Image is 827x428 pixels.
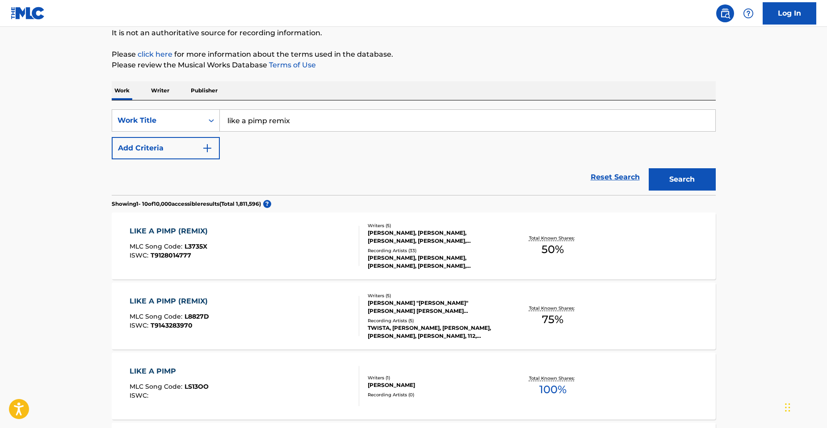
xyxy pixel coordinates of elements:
[368,324,503,340] div: TWISTA, [PERSON_NAME], [PERSON_NAME], [PERSON_NAME], [PERSON_NAME], 112, [PERSON_NAME] / [PERSON_...
[368,317,503,324] div: Recording Artists ( 5 )
[368,374,503,381] div: Writers ( 1 )
[649,168,716,191] button: Search
[529,305,577,312] p: Total Known Shares:
[112,109,716,195] form: Search Form
[529,235,577,241] p: Total Known Shares:
[112,283,716,349] a: LIKE A PIMP (REMIX)MLC Song Code:L8827DISWC:T9143283970Writers (5)[PERSON_NAME] "[PERSON_NAME]" [...
[151,321,193,329] span: T9143283970
[112,49,716,60] p: Please for more information about the terms used in the database.
[263,200,271,208] span: ?
[112,137,220,159] button: Add Criteria
[720,8,730,19] img: search
[739,4,757,22] div: Help
[185,382,209,391] span: LS13OO
[368,299,503,315] div: [PERSON_NAME] "[PERSON_NAME]" [PERSON_NAME] [PERSON_NAME] [PERSON_NAME], [PERSON_NAME], [PERSON_N...
[188,81,220,100] p: Publisher
[130,382,185,391] span: MLC Song Code :
[185,312,209,320] span: L8827D
[202,143,213,154] img: 9d2ae6d4665cec9f34b9.svg
[368,222,503,229] div: Writers ( 5 )
[763,2,816,25] a: Log In
[785,394,790,421] div: Drag
[542,312,563,328] span: 75 %
[586,167,644,187] a: Reset Search
[185,242,207,250] span: L3735X
[130,366,209,377] div: LIKE A PIMP
[716,4,734,22] a: Public Search
[368,247,503,254] div: Recording Artists ( 33 )
[112,353,716,420] a: LIKE A PIMPMLC Song Code:LS13OOISWC:Writers (1)[PERSON_NAME]Recording Artists (0)Total Known Shar...
[368,381,503,389] div: [PERSON_NAME]
[368,254,503,270] div: [PERSON_NAME], [PERSON_NAME], [PERSON_NAME], [PERSON_NAME], [PERSON_NAME]
[743,8,754,19] img: help
[130,251,151,259] span: ISWC :
[368,391,503,398] div: Recording Artists ( 0 )
[112,212,716,279] a: LIKE A PIMP (REMIX)MLC Song Code:L3735XISWC:T9128014777Writers (5)[PERSON_NAME], [PERSON_NAME], [...
[138,50,172,58] a: click here
[782,385,827,428] iframe: Chat Widget
[130,321,151,329] span: ISWC :
[529,375,577,382] p: Total Known Shares:
[130,312,185,320] span: MLC Song Code :
[130,296,212,307] div: LIKE A PIMP (REMIX)
[112,28,716,38] p: It is not an authoritative source for recording information.
[112,200,261,208] p: Showing 1 - 10 of 10,000 accessible results (Total 1,811,596 )
[130,391,151,399] span: ISWC :
[130,242,185,250] span: MLC Song Code :
[130,226,212,237] div: LIKE A PIMP (REMIX)
[267,61,316,69] a: Terms of Use
[112,81,132,100] p: Work
[368,229,503,245] div: [PERSON_NAME], [PERSON_NAME], [PERSON_NAME], [PERSON_NAME], [PERSON_NAME] "[PERSON_NAME]" [PERSON...
[118,115,198,126] div: Work Title
[542,241,564,258] span: 50 %
[539,382,567,398] span: 100 %
[368,292,503,299] div: Writers ( 5 )
[151,251,191,259] span: T9128014777
[112,60,716,71] p: Please review the Musical Works Database
[11,7,45,20] img: MLC Logo
[148,81,172,100] p: Writer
